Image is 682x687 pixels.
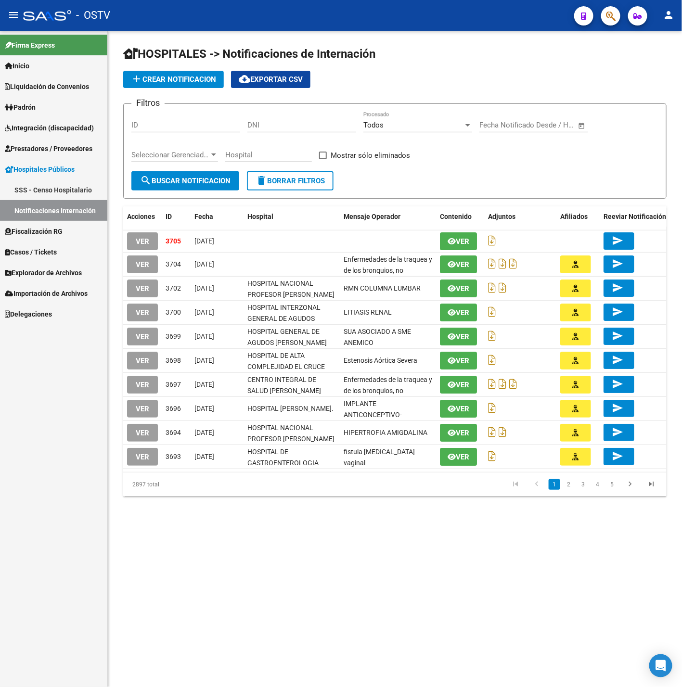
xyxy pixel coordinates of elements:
[527,121,574,129] input: Fecha fin
[440,280,477,297] button: Ver
[484,206,556,227] datatable-header-cell: Adjuntos
[136,453,149,461] span: VER
[247,424,335,443] span: HOSPITAL NACIONAL PROFESOR [PERSON_NAME]
[331,150,410,161] span: Mostrar sólo eliminados
[563,479,575,490] a: 2
[344,356,417,364] span: Estenosis Aórtica Severa
[131,171,239,191] button: Buscar Notificacion
[166,237,181,245] span: 3705
[166,381,181,388] span: 3697
[247,405,334,412] span: HOSPITAL [PERSON_NAME].
[136,356,149,365] span: VER
[239,73,250,85] mat-icon: cloud_download
[194,236,240,247] div: [DATE]
[123,47,375,61] span: HOSPITALES -> Notificaciones de Internación
[123,206,162,227] datatable-header-cell: Acciones
[194,355,240,366] div: [DATE]
[344,448,415,467] span: fistula ano vaginal
[5,40,55,51] span: Firma Express
[612,378,623,390] mat-icon: send
[5,123,94,133] span: Integración (discapacidad)
[440,304,477,321] button: Ver
[440,424,477,442] button: Ver
[456,356,469,365] span: Ver
[166,429,181,436] span: 3694
[663,9,674,21] mat-icon: person
[649,654,672,677] div: Open Intercom Messenger
[456,260,469,269] span: Ver
[456,381,469,389] span: Ver
[127,255,158,273] button: VER
[247,376,321,394] span: CENTRO INTEGRAL DE SALUD [PERSON_NAME]
[194,213,213,220] span: Fecha
[166,405,181,412] span: 3696
[456,453,469,461] span: Ver
[127,376,158,394] button: VER
[440,400,477,418] button: Ver
[247,304,321,333] span: HOSPITAL INTERZONAL GENERAL DE AGUDOS [PERSON_NAME]
[194,259,240,270] div: [DATE]
[547,476,562,493] li: page 1
[166,284,181,292] span: 3702
[549,479,560,490] a: 1
[576,476,591,493] li: page 3
[479,121,518,129] input: Fecha inicio
[456,237,469,246] span: Ver
[191,206,244,227] datatable-header-cell: Fecha
[612,426,623,438] mat-icon: send
[591,476,605,493] li: page 4
[166,308,181,316] span: 3700
[136,260,149,269] span: VER
[604,213,666,220] span: Reeviar Notificación
[162,206,191,227] datatable-header-cell: ID
[194,283,240,294] div: [DATE]
[131,73,142,85] mat-icon: add
[5,309,52,319] span: Delegaciones
[506,479,525,490] a: go to first page
[363,121,384,129] span: Todos
[123,472,230,496] div: 2897 total
[127,304,158,321] button: VER
[612,330,623,342] mat-icon: send
[440,232,477,250] button: Ver
[528,479,546,490] a: go to previous page
[456,308,469,317] span: Ver
[166,260,181,268] span: 3704
[605,476,619,493] li: page 5
[612,258,623,269] mat-icon: send
[488,213,515,220] span: Adjuntos
[140,175,152,186] mat-icon: search
[166,332,181,340] span: 3699
[612,306,623,318] mat-icon: send
[562,476,576,493] li: page 2
[612,354,623,366] mat-icon: send
[140,177,231,185] span: Buscar Notificacion
[5,143,92,154] span: Prestadores / Proveedores
[5,247,57,257] span: Casos / Tickets
[136,381,149,389] span: VER
[612,235,623,246] mat-icon: send
[247,328,327,346] span: HOSPITAL GENERAL DE AGUDOS [PERSON_NAME]
[344,284,421,292] span: RMN COLUMNA LUMBAR
[131,151,209,159] span: Seleccionar Gerenciador
[136,284,149,293] span: VER
[136,429,149,437] span: VER
[5,61,29,71] span: Inicio
[8,9,19,21] mat-icon: menu
[127,328,158,345] button: VER
[166,453,181,460] span: 3693
[256,177,325,185] span: Borrar Filtros
[127,232,158,250] button: VER
[194,307,240,318] div: [DATE]
[592,479,604,490] a: 4
[344,255,432,285] span: Enfermedades de la traquea y de los bronquios, no clasificadas en otra parte
[5,226,63,237] span: Fiscalización RG
[136,405,149,413] span: VER
[456,284,469,293] span: Ver
[440,255,477,273] button: Ver
[577,120,588,131] button: Open calendar
[612,282,623,293] mat-icon: send
[5,164,75,175] span: Hospitales Públicos
[344,308,392,316] span: LITIASIS RENAL
[440,448,477,466] button: Ver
